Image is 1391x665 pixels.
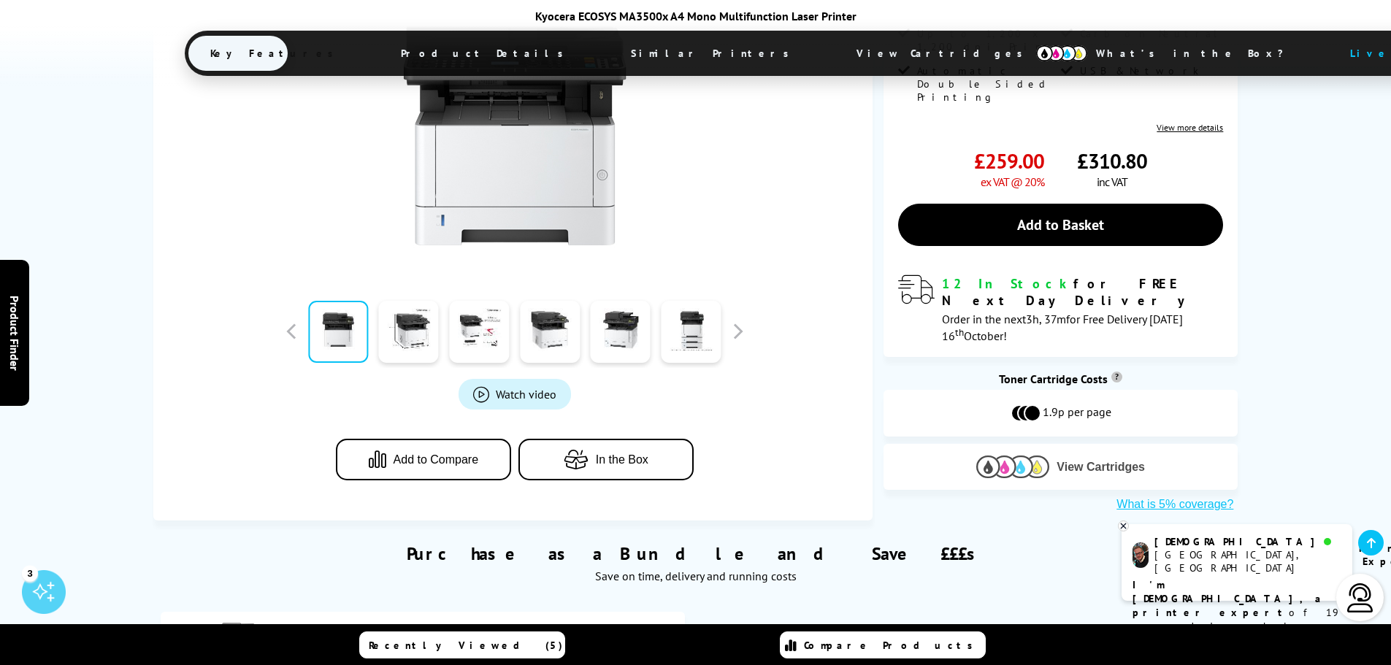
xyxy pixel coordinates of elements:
span: 3h, 37m [1026,312,1066,326]
p: of 19 years! I can help you choose the right product [1133,578,1341,661]
div: [GEOGRAPHIC_DATA], [GEOGRAPHIC_DATA] [1154,548,1341,574]
div: [DEMOGRAPHIC_DATA] [1154,535,1341,548]
div: Save on time, delivery and running costs [172,569,1220,583]
img: Cartridges [976,455,1049,478]
span: Watch video [496,387,556,401]
span: View Cartridges [1057,461,1145,474]
span: 12 In Stock [942,275,1073,292]
button: What is 5% coverage? [1112,497,1238,512]
span: inc VAT [1097,174,1127,189]
img: chris-livechat.png [1133,542,1149,568]
span: Order in the next for Free Delivery [DATE] 16 October! [942,312,1183,343]
a: Add to Basket [898,204,1223,246]
span: Recently Viewed (5) [369,639,563,652]
sup: Cost per page [1111,372,1122,383]
span: Add to Compare [394,453,479,466]
span: £310.80 [1077,147,1147,174]
span: What’s in the Box? [1074,36,1319,71]
a: Compare Products [780,631,986,658]
button: In the Box [518,439,694,480]
button: Add to Compare [336,439,511,480]
span: Key Features [188,36,363,71]
div: Purchase as a Bundle and Save £££s [153,520,1238,591]
a: Product_All_Videos [459,379,571,410]
img: cmyk-icon.svg [1036,45,1087,61]
span: 1.9p per page [1043,404,1111,422]
span: Product Details [379,36,593,71]
span: Similar Printers [609,36,819,71]
div: for FREE Next Day Delivery [942,275,1223,309]
div: 3 [22,565,38,581]
div: modal_delivery [898,275,1223,342]
span: In the Box [596,453,648,466]
span: ex VAT @ 20% [981,174,1044,189]
img: user-headset-light.svg [1346,583,1375,612]
sup: th [955,326,964,339]
b: I'm [DEMOGRAPHIC_DATA], a printer expert [1133,578,1325,619]
span: Compare Products [804,639,981,652]
div: Kyocera ECOSYS MA3500x A4 Mono Multifunction Laser Printer [185,9,1207,23]
span: £259.00 [974,147,1044,174]
button: View Cartridges [894,455,1227,479]
div: Toner Cartridge Costs [884,372,1238,386]
span: View Cartridges [835,34,1058,72]
a: View more details [1157,122,1223,133]
span: Product Finder [7,295,22,370]
a: Recently Viewed (5) [359,631,565,658]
